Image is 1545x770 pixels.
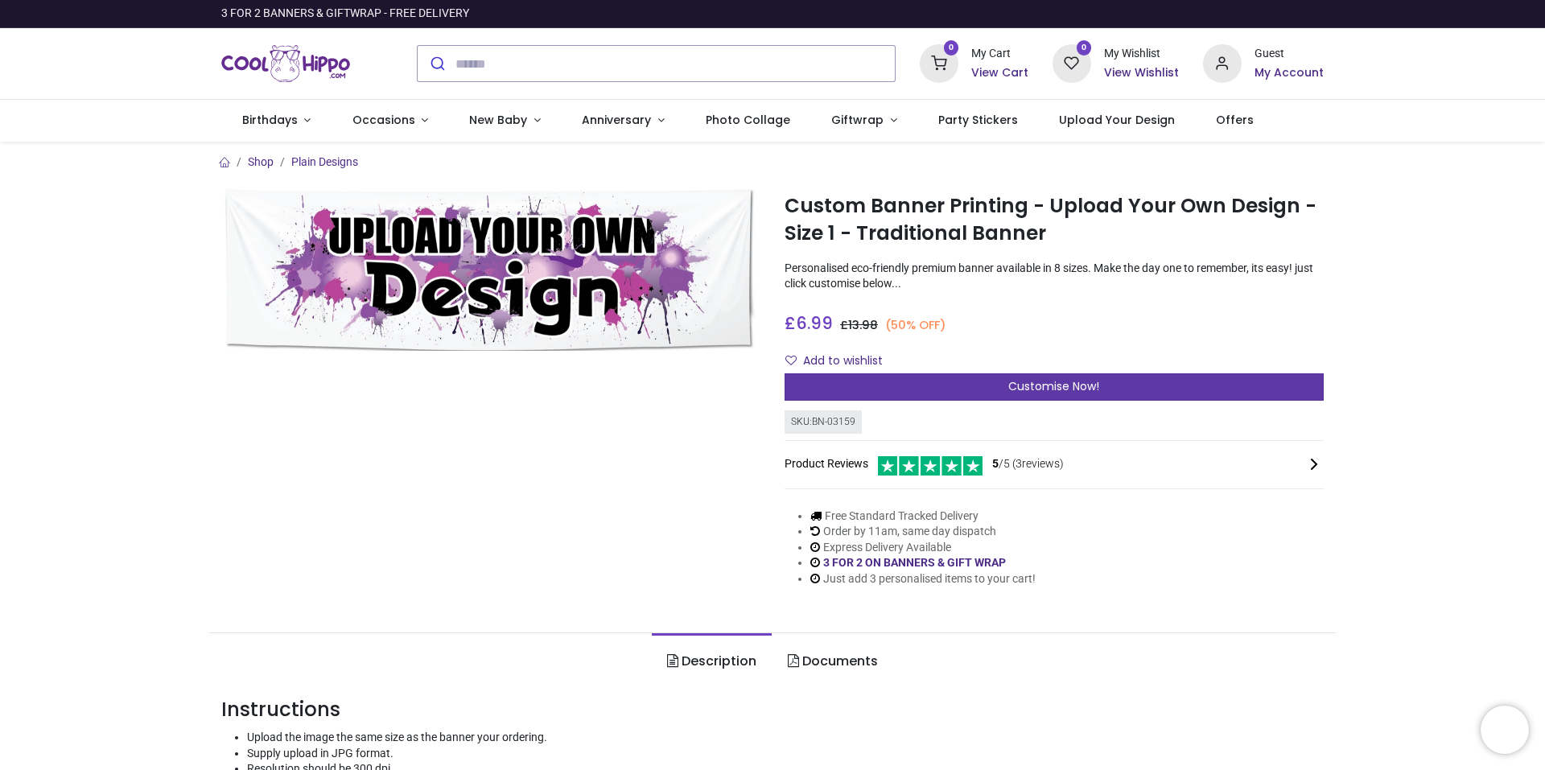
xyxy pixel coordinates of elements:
small: (50% OFF) [885,317,946,334]
li: Supply upload in JPG format. [247,746,1324,762]
div: My Cart [971,46,1028,62]
a: Occasions [332,100,449,142]
span: Offers [1216,112,1254,128]
h3: Instructions [221,696,1324,723]
a: My Account [1255,65,1324,81]
span: Upload Your Design [1059,112,1175,128]
a: Giftwrap [810,100,917,142]
img: Custom Banner Printing - Upload Your Own Design - Size 1 - Traditional Banner [221,189,760,351]
a: 3 FOR 2 ON BANNERS & GIFT WRAP [823,556,1006,569]
sup: 0 [944,40,959,56]
span: New Baby [469,112,527,128]
a: 0 [1053,56,1091,69]
a: View Wishlist [1104,65,1179,81]
li: Order by 11am, same day dispatch [810,524,1036,540]
sup: 0 [1077,40,1092,56]
span: 5 [992,457,999,470]
li: Express Delivery Available [810,540,1036,556]
span: Giftwrap [831,112,884,128]
div: Product Reviews [785,454,1324,476]
h1: Custom Banner Printing - Upload Your Own Design - Size 1 - Traditional Banner [785,192,1324,248]
a: Plain Designs [291,155,358,168]
span: Customise Now! [1008,378,1099,394]
a: Shop [248,155,274,168]
a: 0 [920,56,958,69]
img: Cool Hippo [221,41,350,86]
button: Submit [418,46,455,81]
span: /5 ( 3 reviews) [992,456,1064,472]
li: Just add 3 personalised items to your cart! [810,571,1036,587]
span: Anniversary [582,112,651,128]
a: View Cart [971,65,1028,81]
span: Photo Collage [706,112,790,128]
p: Personalised eco-friendly premium banner available in 8 sizes. Make the day one to remember, its ... [785,261,1324,292]
iframe: Customer reviews powered by Trustpilot [986,6,1324,22]
span: 13.98 [848,317,878,333]
iframe: Brevo live chat [1481,706,1529,754]
div: My Wishlist [1104,46,1179,62]
button: Add to wishlistAdd to wishlist [785,348,896,375]
div: SKU: BN-03159 [785,410,862,434]
div: Guest [1255,46,1324,62]
a: Logo of Cool Hippo [221,41,350,86]
span: 6.99 [796,311,833,335]
span: £ [785,311,833,335]
a: Anniversary [561,100,685,142]
li: Free Standard Tracked Delivery [810,509,1036,525]
a: Documents [772,633,892,690]
span: Party Stickers [938,112,1018,128]
span: £ [840,317,878,333]
div: 3 FOR 2 BANNERS & GIFTWRAP - FREE DELIVERY [221,6,469,22]
span: Birthdays [242,112,298,128]
li: Upload the image the same size as the banner your ordering. [247,730,1324,746]
span: Occasions [352,112,415,128]
a: Birthdays [221,100,332,142]
a: New Baby [449,100,562,142]
i: Add to wishlist [785,355,797,366]
a: Description [652,633,772,690]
